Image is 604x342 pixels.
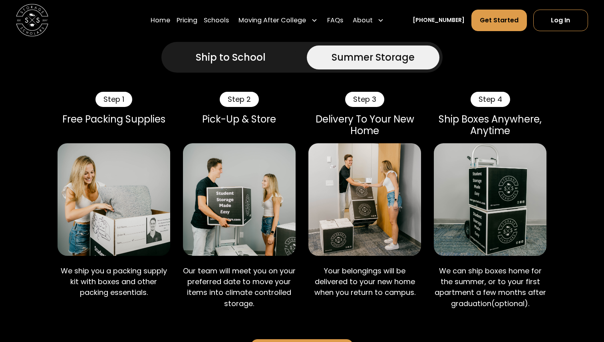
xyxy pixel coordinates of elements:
a: Schools [204,9,229,31]
a: Get Started [471,9,527,31]
img: Shipping Storage Scholars boxes. [434,143,546,256]
a: Log In [533,9,588,31]
p: We ship you a packing supply kit with boxes and other packing essentials. [58,265,170,298]
a: [PHONE_NUMBER] [413,16,465,24]
img: Storage Scholars delivery. [308,143,421,256]
a: FAQs [327,9,343,31]
p: Our team will meet you on your preferred date to move your items into climate controlled storage. [183,265,296,309]
img: Packing a Storage Scholars box. [58,143,170,256]
img: Storage Scholars main logo [16,4,48,36]
div: Moving After College [235,9,320,31]
div: Free Packing Supplies [58,113,170,125]
div: Summer Storage [332,50,415,65]
img: Storage Scholars pick up. [183,143,296,256]
div: Step 1 [95,92,132,107]
div: Step 3 [345,92,384,107]
div: About [353,15,373,25]
a: Home [151,9,170,31]
div: Ship Boxes Anywhere, Anytime [434,113,546,136]
div: Delivery To Your New Home [308,113,421,136]
div: About [350,9,387,31]
a: Pricing [177,9,197,31]
div: Step 2 [220,92,259,107]
p: We can ship boxes home for the summer, or to your first apartment a few months after graduation(o... [434,265,546,309]
div: Moving After College [238,15,306,25]
div: Pick-Up & Store [183,113,296,125]
div: Step 4 [471,92,510,107]
p: Your belongings will be delivered to your new home when you return to campus. [308,265,421,298]
div: Ship to School [196,50,266,65]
